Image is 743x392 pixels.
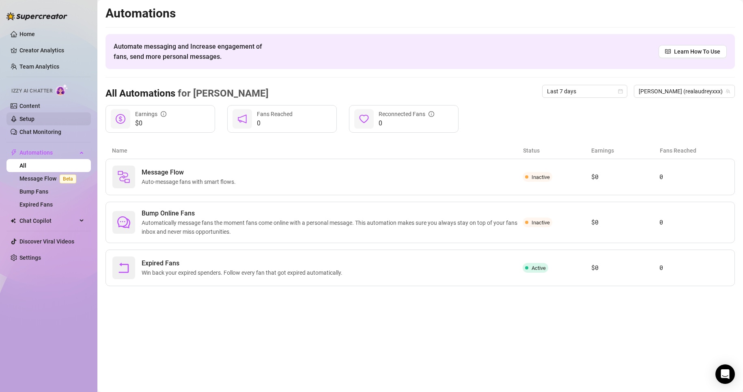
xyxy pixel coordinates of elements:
span: Bump Online Fans [142,209,523,218]
a: Home [19,31,35,37]
span: for [PERSON_NAME] [175,88,269,99]
img: AI Chatter [56,84,68,96]
article: Fans Reached [660,146,728,155]
span: Inactive [532,174,550,180]
span: Expired Fans [142,258,346,268]
article: $0 [591,218,660,227]
a: Content [19,103,40,109]
h3: All Automations [106,87,269,100]
span: rollback [117,261,130,274]
span: team [726,89,730,94]
article: 0 [659,172,728,182]
span: 0 [257,118,293,128]
a: Team Analytics [19,63,59,70]
a: Learn How To Use [659,45,727,58]
div: Open Intercom Messenger [715,364,735,384]
div: Reconnected Fans [379,110,434,118]
article: 0 [659,263,728,273]
span: Learn How To Use [674,47,720,56]
a: Settings [19,254,41,261]
span: Chat Copilot [19,214,77,227]
span: heart [359,114,369,124]
img: logo-BBDzfeDw.svg [6,12,67,20]
span: $0 [135,118,166,128]
article: Earnings [591,146,660,155]
a: Chat Monitoring [19,129,61,135]
span: info-circle [161,111,166,117]
span: Audrey (realaudreyxxx) [639,85,730,97]
a: Creator Analytics [19,44,84,57]
span: Active [532,265,546,271]
a: Message FlowBeta [19,175,80,182]
span: Automate messaging and Increase engagement of fans, send more personal messages. [114,41,270,62]
span: Beta [60,174,76,183]
span: Last 7 days [547,85,622,97]
a: Setup [19,116,34,122]
span: Automatically message fans the moment fans come online with a personal message. This automation m... [142,218,523,236]
img: svg%3e [117,170,130,183]
span: Automations [19,146,77,159]
a: Bump Fans [19,188,48,195]
span: dollar [116,114,125,124]
span: thunderbolt [11,149,17,156]
span: Win back your expired spenders. Follow every fan that got expired automatically. [142,268,346,277]
span: calendar [618,89,623,94]
span: Izzy AI Chatter [11,87,52,95]
span: Fans Reached [257,111,293,117]
article: $0 [591,263,660,273]
article: Status [523,146,592,155]
h2: Automations [106,6,735,21]
span: Inactive [532,220,550,226]
article: 0 [659,218,728,227]
span: Auto-message fans with smart flows. [142,177,239,186]
span: notification [237,114,247,124]
img: Chat Copilot [11,218,16,224]
a: Discover Viral Videos [19,238,74,245]
span: Message Flow [142,168,239,177]
div: Earnings [135,110,166,118]
a: All [19,162,26,169]
a: Expired Fans [19,201,53,208]
span: 0 [379,118,434,128]
span: comment [117,216,130,229]
article: Name [112,146,523,155]
span: info-circle [429,111,434,117]
article: $0 [591,172,660,182]
span: read [665,49,671,54]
